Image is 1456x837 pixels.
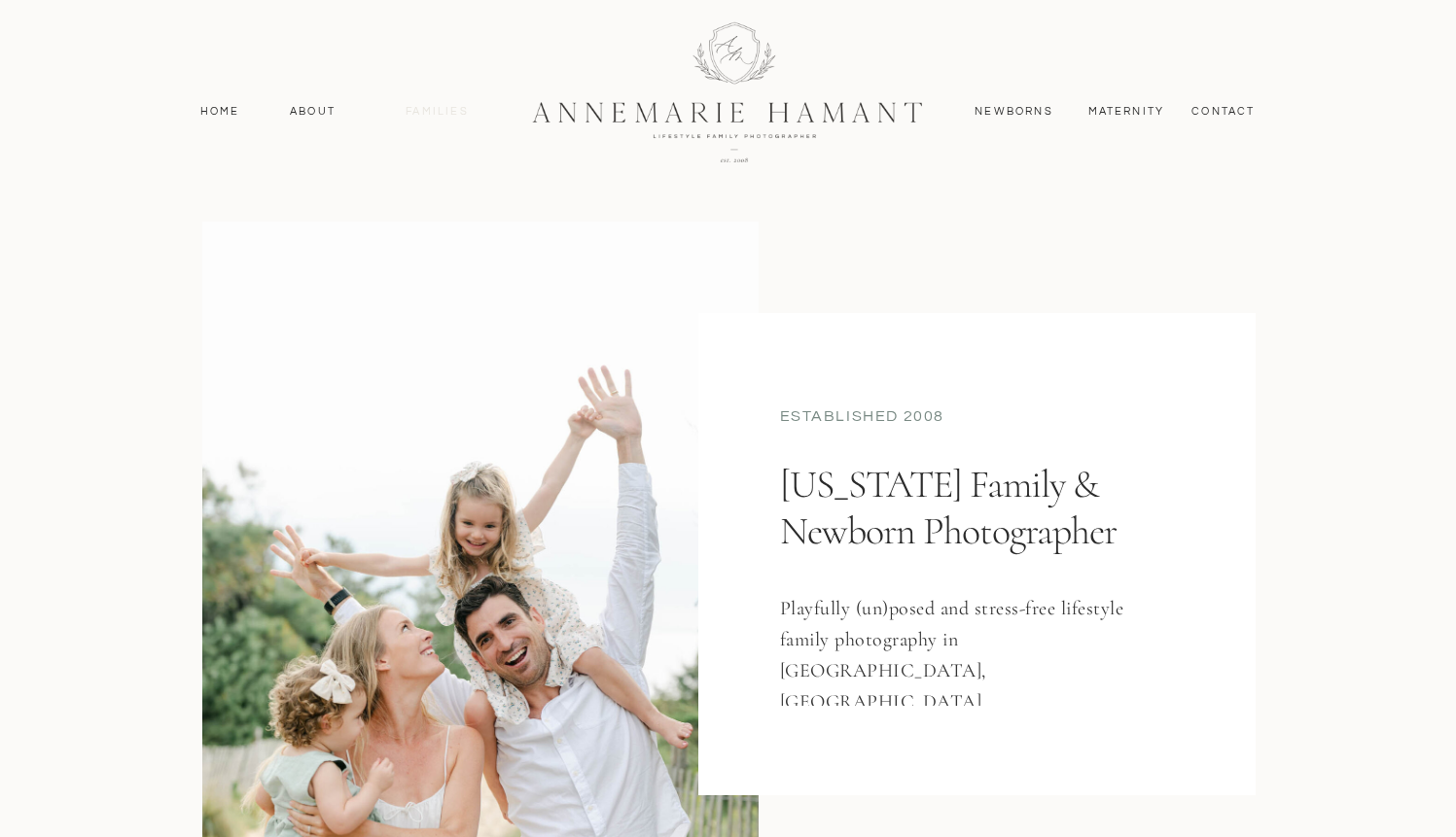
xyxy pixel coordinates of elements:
[780,461,1165,629] h1: [US_STATE] Family & Newborn Photographer
[192,103,249,121] a: Home
[968,103,1061,121] a: Newborns
[1182,103,1266,121] a: contact
[285,103,341,121] a: About
[780,593,1147,706] h3: Playfully (un)posed and stress-free lifestyle family photography in [GEOGRAPHIC_DATA], [GEOGRAPHI...
[1088,103,1163,121] a: MAternity
[394,103,481,121] a: Families
[780,405,1175,432] div: established 2008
